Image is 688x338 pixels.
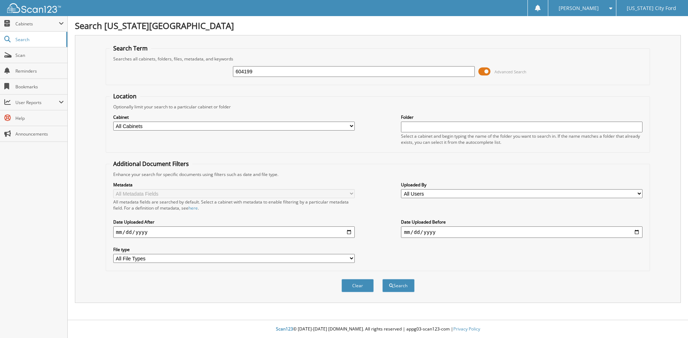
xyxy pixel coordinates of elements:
[113,199,355,211] div: All metadata fields are searched by default. Select a cabinet with metadata to enable filtering b...
[188,205,198,211] a: here
[75,20,681,31] h1: Search [US_STATE][GEOGRAPHIC_DATA]
[110,160,192,168] legend: Additional Document Filters
[276,326,293,332] span: Scan123
[15,131,64,137] span: Announcements
[494,69,526,74] span: Advanced Search
[113,246,355,253] label: File type
[627,6,676,10] span: [US_STATE] City Ford
[15,36,63,43] span: Search
[110,44,151,52] legend: Search Term
[110,104,646,110] div: Optionally limit your search to a particular cabinet or folder
[15,84,64,90] span: Bookmarks
[110,171,646,177] div: Enhance your search for specific documents using filters such as date and file type.
[113,114,355,120] label: Cabinet
[401,182,642,188] label: Uploaded By
[113,226,355,238] input: start
[559,6,599,10] span: [PERSON_NAME]
[110,92,140,100] legend: Location
[401,133,642,145] div: Select a cabinet and begin typing the name of the folder you want to search in. If the name match...
[652,304,688,338] iframe: Chat Widget
[15,115,64,121] span: Help
[15,21,59,27] span: Cabinets
[453,326,480,332] a: Privacy Policy
[68,320,688,338] div: © [DATE]-[DATE] [DOMAIN_NAME]. All rights reserved | appg03-scan123-com |
[110,56,646,62] div: Searches all cabinets, folders, files, metadata, and keywords
[113,182,355,188] label: Metadata
[15,68,64,74] span: Reminders
[382,279,415,292] button: Search
[401,226,642,238] input: end
[341,279,374,292] button: Clear
[401,114,642,120] label: Folder
[15,52,64,58] span: Scan
[401,219,642,225] label: Date Uploaded Before
[15,99,59,106] span: User Reports
[7,3,61,13] img: scan123-logo-white.svg
[113,219,355,225] label: Date Uploaded After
